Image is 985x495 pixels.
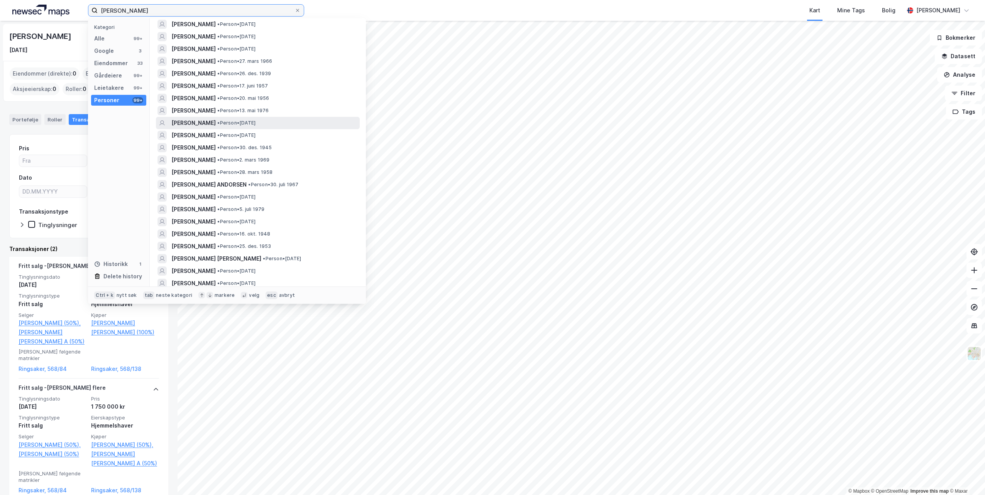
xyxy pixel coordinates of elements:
div: Eiendommer [94,59,128,68]
span: Person • 25. des. 1953 [217,243,271,249]
span: [PERSON_NAME] [171,57,216,66]
a: [PERSON_NAME] [PERSON_NAME] A (50%) [91,450,159,468]
span: • [217,95,220,101]
input: Fra [19,155,87,167]
div: Roller : [63,83,90,95]
span: [PERSON_NAME] [171,229,216,239]
span: [PERSON_NAME] [171,242,216,251]
div: velg [249,292,259,298]
div: Mine Tags [837,6,865,15]
span: Person • 26. des. 1939 [217,71,271,77]
span: Pris [91,396,159,402]
a: [PERSON_NAME] [PERSON_NAME] (100%) [91,318,159,337]
button: Tags [946,104,982,120]
div: Hjemmelshaver [91,300,159,309]
a: [PERSON_NAME] (50%) [19,450,86,459]
div: Pris [19,144,29,153]
span: [PERSON_NAME] [171,81,216,91]
div: Dato [19,173,32,182]
span: Person • [DATE] [217,120,256,126]
div: Eiendommer (direkte) : [10,67,80,80]
div: Eiendommer (Indirekte) : [83,67,157,80]
span: 0 [83,84,86,94]
a: Ringsaker, 568/84 [19,364,86,374]
a: Improve this map [911,488,949,494]
div: Fritt salg [19,421,86,430]
span: Person • [DATE] [217,194,256,200]
span: • [217,71,220,76]
div: Hjemmelshaver [91,421,159,430]
div: Transaksjoner (2) [9,244,168,254]
span: Person • 16. okt. 1948 [217,231,270,237]
a: [PERSON_NAME] (50%), [19,440,86,450]
a: [PERSON_NAME] (50%), [91,440,159,450]
span: 0 [73,69,76,78]
span: Person • [DATE] [217,132,256,138]
span: • [217,206,220,212]
div: 99+ [132,35,143,42]
div: Tinglysninger [38,221,77,229]
span: Selger [19,312,86,318]
span: [PERSON_NAME] [171,192,216,202]
iframe: Chat Widget [946,458,985,495]
a: [PERSON_NAME] [PERSON_NAME] A (50%) [19,328,86,346]
div: 99+ [132,72,143,79]
div: avbryt [279,292,295,298]
span: [PERSON_NAME] ANDORSEN [171,180,247,189]
div: 1 750 000 kr [91,402,159,411]
span: [PERSON_NAME] [PERSON_NAME] [171,254,261,263]
span: Person • 20. mai 1956 [217,95,269,101]
span: Kjøper [91,312,159,318]
div: [PERSON_NAME] [9,30,73,42]
span: • [217,108,220,113]
a: Ringsaker, 568/138 [91,364,159,374]
div: Kontrollprogram for chat [946,458,985,495]
span: [PERSON_NAME] [171,131,216,140]
a: Ringsaker, 568/138 [91,486,159,495]
div: Aksjeeierskap : [10,83,59,95]
span: • [217,46,220,52]
div: [DATE] [19,280,86,290]
span: [PERSON_NAME] [171,266,216,276]
span: Person • [DATE] [217,21,256,27]
span: [PERSON_NAME] [171,168,216,177]
img: Z [967,346,982,361]
span: Person • 17. juni 1957 [217,83,268,89]
button: Bokmerker [930,30,982,45]
div: Fritt salg - [PERSON_NAME] flere [19,383,106,396]
div: 1 [137,261,143,267]
span: [PERSON_NAME] [171,94,216,103]
span: • [217,132,220,138]
div: Gårdeiere [94,71,122,80]
span: [PERSON_NAME] [171,205,216,214]
span: • [217,21,220,27]
span: Person • [DATE] [217,46,256,52]
div: Portefølje [9,114,41,125]
span: Person • 13. mai 1976 [217,108,269,114]
div: neste kategori [156,292,192,298]
div: 99+ [132,97,143,103]
div: [PERSON_NAME] [916,6,960,15]
span: • [248,182,250,187]
span: [PERSON_NAME] [171,32,216,41]
div: markere [215,292,235,298]
span: Person • 5. juli 1979 [217,206,264,212]
div: tab [143,291,155,299]
div: Delete history [103,272,142,281]
div: nytt søk [117,292,137,298]
span: [PERSON_NAME] følgende matrikler [19,470,86,484]
button: Analyse [937,67,982,82]
span: Kjøper [91,433,159,440]
span: [PERSON_NAME] [171,106,216,115]
span: • [217,169,220,175]
div: 3 [137,48,143,54]
div: Roller [44,114,66,125]
div: Transaksjoner [69,114,122,125]
span: [PERSON_NAME] [171,44,216,54]
div: Ctrl + k [94,291,115,299]
span: • [217,243,220,249]
div: Fritt salg [19,300,86,309]
div: Bolig [882,6,895,15]
span: Tinglysningsdato [19,396,86,402]
span: Selger [19,433,86,440]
